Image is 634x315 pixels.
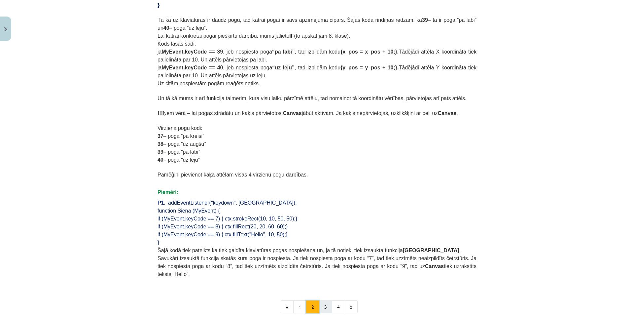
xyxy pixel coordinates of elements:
b: “pa labi” [272,49,295,55]
span: if (MyEvent.keyCode == 7) { ctx.strokeRect(10, 10, 50, 50);} [158,216,297,221]
span: Kods lasās šādi: [158,41,196,47]
span: – poga “uz augšu” [163,141,206,147]
span: if (MyEvent.keyCode == 8) { ctx.fillRect(20, 20, 60, 60);} [158,224,288,229]
button: 2 [306,300,319,314]
span: addEventListener("keydown", [GEOGRAPHIC_DATA]); [168,200,297,206]
span: ctx.fillText("Hello", 10, 50);} [225,232,288,237]
span: Šajā kodā tiek pateikts ka tiek gaidīta klaviatūras pogas nospiešana un, ja tā notiek, tiek izsau... [158,248,461,253]
b: {x_pos = x_pos + 10;}. [340,49,399,55]
span: Lai katrai konkrētai pogai piešķirtu darbību, mums jālieto (to apskatījām 8. klasē). [158,33,350,39]
b: {y_pos = y_pos + 10;}. [340,65,399,70]
button: « [281,300,294,314]
b: “uz leju” [272,65,295,70]
b: 40 [163,25,169,31]
span: Un tā kā mums ir arī funkcija taimerim, kura visu laiku pārzīmē attēlu, tad nomainot tā koordināt... [158,96,467,101]
span: if (MyEvent.keyCode == 9) { [158,232,223,237]
span: } [158,240,159,245]
button: » [345,300,358,314]
b: MyEvent.keyCode == 40 [161,65,223,70]
span: 37 [158,133,163,139]
span: Virziena pogu kodi: [158,125,202,131]
b: Canvas [283,110,302,116]
b: Canvas [425,263,444,269]
span: 39 [158,149,163,155]
b: Canvas [438,110,456,116]
span: Piemēri: [158,189,178,195]
span: ja , jeb nospiesta poga , tad izpildām kodu Tādējādi attēla Y koordināta tiek palielināta par 10.... [158,65,476,78]
img: icon-close-lesson-0947bae3869378f0d4975bcd49f059093ad1ed9edebbc8119c70593378902aed.svg [4,27,7,31]
span: – poga “uz leju” [163,157,200,163]
span: } [158,2,159,8]
span: Savukārt izsauktā funkcija skatās kura poga ir nospiesta. Ja tiek nospiesta poga ar kodu “7”, tad... [158,256,476,277]
span: Ņem vērā – lai pogas strādātu un kaķis pārvietotos, jābūt aktīvam. Ja kaķis nepārvietojas, uzklik... [163,110,458,116]
span: function Siena (MyEvent) { [158,208,220,214]
button: 4 [332,300,345,314]
button: 1 [293,300,306,314]
span: Uz citām nospiestām pogām reaģēts netiks. [158,81,260,86]
span: – poga “pa kreisi” [163,133,204,139]
b: 39 [422,17,428,23]
span: ja , jeb nospiesta poga , tad izpildām kodu Tādējādi attēla X koordināta tiek palielināta par 10.... [158,49,476,62]
span: Pamēģini pievienot kaķa attēlam visas 4 virzienu pogu darbības. [158,172,308,177]
b: [GEOGRAPHIC_DATA] [403,248,459,253]
button: 3 [319,300,332,314]
span: 40 [158,157,163,163]
nav: Page navigation example [158,300,476,314]
span: Tā kā uz klaviatūras ir daudz pogu, tad katrai pogai ir savs apzīmējuma cipars. Šajās koda rindiņ... [158,17,476,31]
span: – poga “pa labi” [163,149,200,155]
span: !!! [158,110,163,116]
b: MyEvent.keyCode == 39 [161,49,223,55]
span: 38 [158,141,163,147]
b: IF [289,33,294,39]
span: P1. [158,200,165,206]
